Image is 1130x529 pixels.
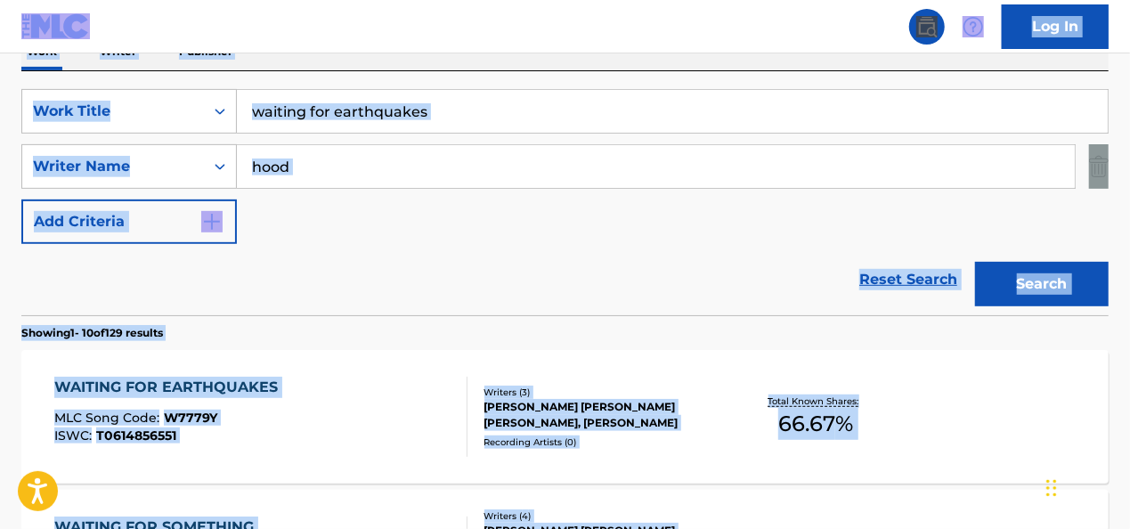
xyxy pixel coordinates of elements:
[484,386,726,399] div: Writers ( 3 )
[54,427,96,444] span: ISWC :
[778,408,853,440] span: 66.67 %
[1041,444,1130,529] iframe: Chat Widget
[21,13,90,39] img: MLC Logo
[955,9,991,45] div: Help
[21,89,1109,315] form: Search Form
[54,410,164,426] span: MLC Song Code :
[484,399,726,431] div: [PERSON_NAME] [PERSON_NAME] [PERSON_NAME], [PERSON_NAME]
[1046,461,1057,515] div: Drag
[201,211,223,232] img: 9d2ae6d4665cec9f34b9.svg
[963,16,984,37] img: help
[96,427,176,444] span: T0614856551
[33,101,193,122] div: Work Title
[975,262,1109,306] button: Search
[909,9,945,45] a: Public Search
[484,509,726,523] div: Writers ( 4 )
[21,325,163,341] p: Showing 1 - 10 of 129 results
[484,435,726,449] div: Recording Artists ( 0 )
[164,410,217,426] span: W7779Y
[1089,144,1109,189] img: Delete Criterion
[768,395,864,408] p: Total Known Shares:
[1002,4,1109,49] a: Log In
[33,156,193,177] div: Writer Name
[850,260,966,299] a: Reset Search
[916,16,938,37] img: search
[54,377,287,398] div: WAITING FOR EARTHQUAKES
[21,199,237,244] button: Add Criteria
[21,350,1109,484] a: WAITING FOR EARTHQUAKESMLC Song Code:W7779YISWC:T0614856551Writers (3)[PERSON_NAME] [PERSON_NAME]...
